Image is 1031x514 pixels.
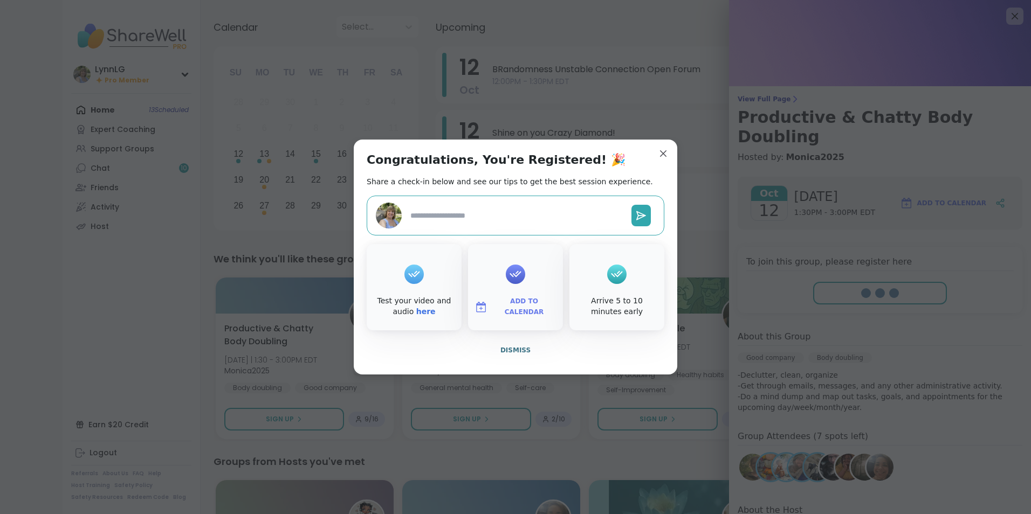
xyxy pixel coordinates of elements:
[367,339,664,362] button: Dismiss
[367,176,653,187] h2: Share a check-in below and see our tips to get the best session experience.
[470,296,561,318] button: Add to Calendar
[367,152,626,168] h1: Congratulations, You're Registered! 🎉
[376,203,402,228] img: LynnLG
[572,296,662,317] div: Arrive 5 to 10 minutes early
[492,296,556,317] span: Add to Calendar
[475,301,487,314] img: ShareWell Logomark
[416,307,436,316] a: here
[369,296,459,317] div: Test your video and audio
[500,346,531,354] span: Dismiss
